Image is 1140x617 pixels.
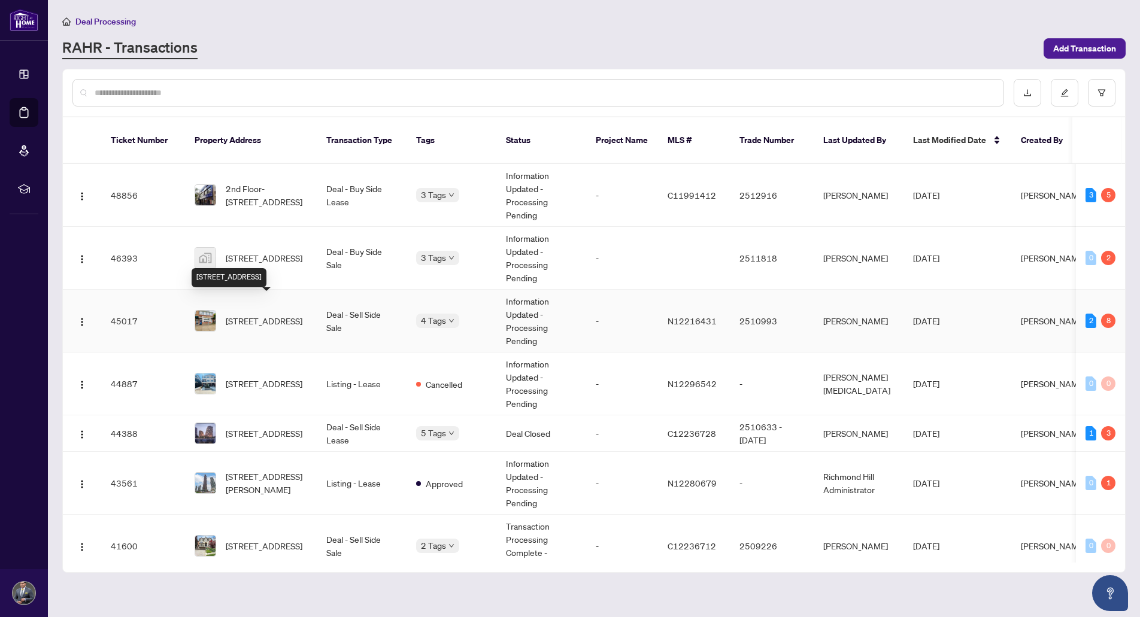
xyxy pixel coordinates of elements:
[1021,478,1086,488] span: [PERSON_NAME]
[1051,79,1078,107] button: edit
[814,415,903,452] td: [PERSON_NAME]
[668,315,717,326] span: N12216431
[72,248,92,268] button: Logo
[226,182,307,208] span: 2nd Floor-[STREET_ADDRESS]
[226,427,302,440] span: [STREET_ADDRESS]
[814,290,903,352] td: [PERSON_NAME]
[730,164,814,227] td: 2512916
[496,352,586,415] td: Information Updated - Processing Pending
[10,9,38,31] img: logo
[496,117,586,164] th: Status
[421,251,446,265] span: 3 Tags
[72,311,92,330] button: Logo
[195,536,216,556] img: thumbnail-img
[496,290,586,352] td: Information Updated - Processing Pending
[101,117,185,164] th: Ticket Number
[77,479,87,489] img: Logo
[226,470,307,496] span: [STREET_ADDRESS][PERSON_NAME]
[77,542,87,552] img: Logo
[1060,89,1069,97] span: edit
[1014,79,1041,107] button: download
[1097,89,1106,97] span: filter
[1101,251,1115,265] div: 2
[1021,540,1086,551] span: [PERSON_NAME]
[668,378,717,389] span: N12296542
[226,251,302,265] span: [STREET_ADDRESS]
[668,428,716,439] span: C12236728
[913,378,939,389] span: [DATE]
[1086,539,1096,553] div: 0
[448,318,454,324] span: down
[13,582,35,604] img: Profile Icon
[421,539,446,552] span: 2 Tags
[101,227,185,290] td: 46393
[668,478,717,488] span: N12280679
[317,415,407,452] td: Deal - Sell Side Lease
[668,190,716,200] span: C11991412
[586,117,658,164] th: Project Name
[448,430,454,436] span: down
[1101,426,1115,440] div: 3
[913,428,939,439] span: [DATE]
[730,117,814,164] th: Trade Number
[317,117,407,164] th: Transaction Type
[1044,38,1126,59] button: Add Transaction
[317,352,407,415] td: Listing - Lease
[1086,426,1096,440] div: 1
[226,377,302,390] span: [STREET_ADDRESS]
[226,314,302,327] span: [STREET_ADDRESS]
[77,380,87,390] img: Logo
[101,290,185,352] td: 45017
[658,117,730,164] th: MLS #
[586,164,658,227] td: -
[814,164,903,227] td: [PERSON_NAME]
[1101,376,1115,391] div: 0
[1092,575,1128,611] button: Open asap
[195,311,216,331] img: thumbnail-img
[426,477,463,490] span: Approved
[75,16,136,27] span: Deal Processing
[586,415,658,452] td: -
[1021,315,1086,326] span: [PERSON_NAME]
[586,290,658,352] td: -
[195,373,216,394] img: thumbnail-img
[1101,476,1115,490] div: 1
[913,253,939,263] span: [DATE]
[913,190,939,200] span: [DATE]
[77,192,87,201] img: Logo
[586,452,658,515] td: -
[1101,539,1115,553] div: 0
[101,515,185,578] td: 41600
[586,227,658,290] td: -
[101,415,185,452] td: 44388
[668,540,716,551] span: C12236712
[1086,188,1096,202] div: 3
[730,452,814,515] td: -
[448,543,454,549] span: down
[814,452,903,515] td: Richmond Hill Administrator
[903,117,1011,164] th: Last Modified Date
[1101,188,1115,202] div: 5
[814,227,903,290] td: [PERSON_NAME]
[1086,376,1096,391] div: 0
[814,117,903,164] th: Last Updated By
[730,290,814,352] td: 2510993
[421,426,446,440] span: 5 Tags
[448,255,454,261] span: down
[317,290,407,352] td: Deal - Sell Side Sale
[730,227,814,290] td: 2511818
[814,352,903,415] td: [PERSON_NAME][MEDICAL_DATA]
[1053,39,1116,58] span: Add Transaction
[586,515,658,578] td: -
[317,452,407,515] td: Listing - Lease
[421,314,446,327] span: 4 Tags
[62,17,71,26] span: home
[1088,79,1115,107] button: filter
[1021,378,1086,389] span: [PERSON_NAME]
[72,473,92,493] button: Logo
[913,540,939,551] span: [DATE]
[195,248,216,268] img: thumbnail-img
[101,352,185,415] td: 44887
[1086,314,1096,328] div: 2
[317,515,407,578] td: Deal - Sell Side Sale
